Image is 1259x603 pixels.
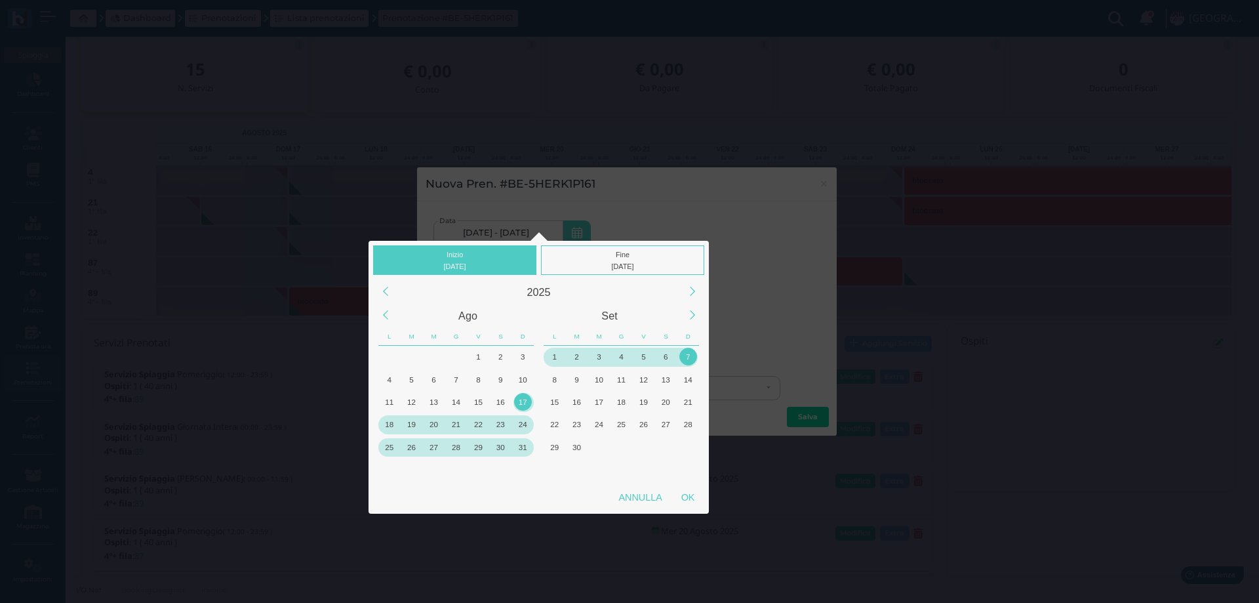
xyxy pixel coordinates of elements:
div: 10 [590,371,608,388]
div: Sabato, Agosto 30 [489,436,511,458]
div: Giovedì, Agosto 21 [445,413,468,436]
div: Mercoledì, Settembre 10 [588,368,610,390]
div: Mercoledì, Agosto 13 [423,390,445,413]
div: Mercoledì, Settembre 3 [588,346,610,368]
div: Mercoledì [588,327,610,346]
div: Lunedì, Settembre 22 [544,413,566,436]
div: Sabato, Agosto 2 [489,346,511,368]
div: Mercoledì, Luglio 30 [423,346,445,368]
div: Venerdì, Agosto 15 [467,390,489,413]
div: 14 [447,393,465,411]
div: 11 [612,371,630,388]
div: 19 [635,393,652,411]
div: Martedì, Settembre 2 [566,346,588,368]
div: 2025 [397,280,681,304]
div: 20 [657,393,675,411]
div: 28 [679,415,697,433]
div: 12 [403,393,420,411]
div: 30 [492,438,510,456]
div: 13 [657,371,675,388]
div: 29 [470,438,487,456]
div: Sabato, Settembre 20 [654,390,677,413]
div: 1 [546,348,563,365]
div: Mercoledì, Settembre 3 [423,458,445,480]
div: Martedì, Settembre 9 [566,368,588,390]
div: Sabato, Settembre 13 [654,368,677,390]
div: 6 [657,348,675,365]
div: Previous Month [371,301,399,329]
div: Giovedì, Settembre 11 [610,368,633,390]
div: 14 [679,371,697,388]
div: Giovedì, Settembre 18 [610,390,633,413]
div: 5 [635,348,652,365]
div: Giovedì, Settembre 4 [445,458,468,480]
div: Lunedì [378,327,401,346]
div: 29 [546,438,563,456]
div: Giovedì, Settembre 25 [610,413,633,436]
span: Assistenza [39,10,87,20]
div: Domenica, Agosto 3 [511,346,534,368]
div: 8 [470,371,487,388]
div: Venerdì, Agosto 8 [467,368,489,390]
div: Sabato, Ottobre 11 [654,458,677,480]
div: Agosto [397,304,539,327]
div: 11 [380,393,398,411]
div: 1 [470,348,487,365]
div: Previous Year [371,278,399,306]
div: 2 [492,348,510,365]
div: Martedì [566,327,588,346]
div: 24 [514,415,532,433]
div: Mercoledì [423,327,445,346]
div: 21 [447,415,465,433]
div: Domenica, Ottobre 5 [677,436,699,458]
div: 22 [470,415,487,433]
div: 27 [425,438,443,456]
div: 23 [568,415,586,433]
div: Venerdì, Settembre 5 [632,346,654,368]
div: Giovedì, Settembre 4 [610,346,633,368]
div: Annulla [609,486,671,509]
div: Lunedì, Agosto 11 [378,390,401,413]
div: 16 [568,393,586,411]
div: Martedì, Settembre 16 [566,390,588,413]
div: 20 [425,415,443,433]
div: 8 [546,371,563,388]
div: Sabato, Agosto 16 [489,390,511,413]
div: 5 [403,371,420,388]
div: Martedì, Settembre 30 [566,436,588,458]
div: Martedì, Settembre 23 [566,413,588,436]
div: 4 [380,371,398,388]
div: Lunedì, Agosto 18 [378,413,401,436]
div: Lunedì, Settembre 1 [378,458,401,480]
div: 31 [514,438,532,456]
div: Martedì, Luglio 29 [401,346,423,368]
div: Domenica, Settembre 7 [677,346,699,368]
div: Sabato, Agosto 23 [489,413,511,436]
div: Oggi, Domenica, Agosto 17 [511,390,534,413]
div: Sabato, Settembre 6 [654,346,677,368]
div: Domenica, Settembre 21 [677,390,699,413]
div: Domenica, Agosto 31 [511,436,534,458]
div: Mercoledì, Agosto 27 [423,436,445,458]
div: Giovedì, Agosto 14 [445,390,468,413]
div: Venerdì, Settembre 19 [632,390,654,413]
div: 28 [447,438,465,456]
div: Domenica, Agosto 10 [511,368,534,390]
div: 21 [679,393,697,411]
div: 17 [514,393,532,411]
div: 9 [492,371,510,388]
div: Venerdì [633,327,655,346]
div: Domenica, Settembre 28 [677,413,699,436]
div: 16 [492,393,510,411]
div: 7 [447,371,465,388]
div: Domenica [511,327,534,346]
div: 25 [380,438,398,456]
div: 27 [657,415,675,433]
div: Mercoledì, Agosto 6 [423,368,445,390]
div: Martedì, Agosto 5 [401,368,423,390]
div: Sabato, Settembre 6 [489,458,511,480]
div: 15 [470,393,487,411]
div: Domenica, Settembre 14 [677,368,699,390]
div: Mercoledì, Ottobre 8 [588,458,610,480]
div: Fine [541,245,704,275]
